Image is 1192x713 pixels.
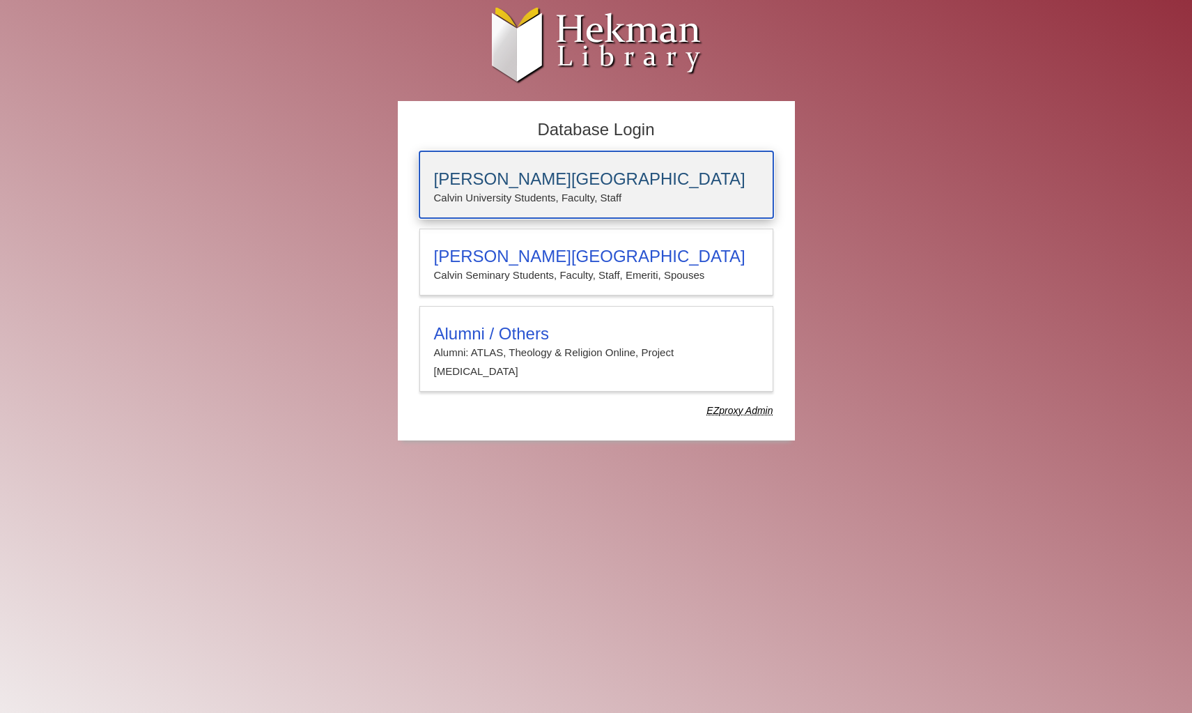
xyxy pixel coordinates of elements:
p: Calvin University Students, Faculty, Staff [434,189,759,207]
h3: [PERSON_NAME][GEOGRAPHIC_DATA] [434,247,759,266]
h2: Database Login [412,116,780,144]
h3: Alumni / Others [434,324,759,344]
summary: Alumni / OthersAlumni: ATLAS, Theology & Religion Online, Project [MEDICAL_DATA] [434,324,759,381]
p: Alumni: ATLAS, Theology & Religion Online, Project [MEDICAL_DATA] [434,344,759,381]
a: [PERSON_NAME][GEOGRAPHIC_DATA]Calvin Seminary Students, Faculty, Staff, Emeriti, Spouses [419,229,773,296]
p: Calvin Seminary Students, Faculty, Staff, Emeriti, Spouses [434,266,759,284]
h3: [PERSON_NAME][GEOGRAPHIC_DATA] [434,169,759,189]
a: [PERSON_NAME][GEOGRAPHIC_DATA]Calvin University Students, Faculty, Staff [419,151,773,218]
dfn: Use Alumni login [706,405,773,416]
